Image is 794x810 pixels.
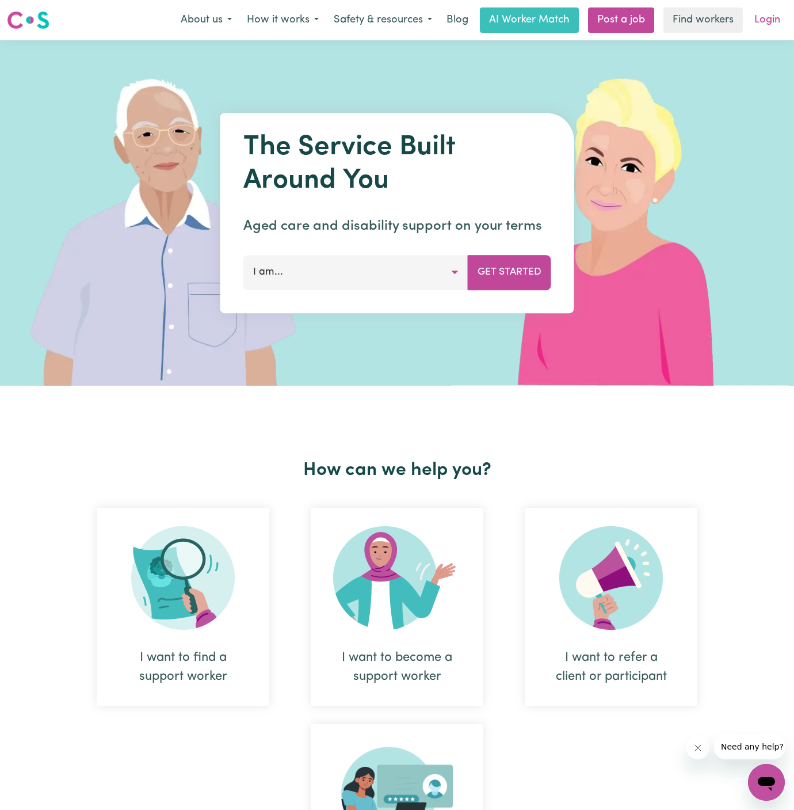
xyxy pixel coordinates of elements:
[311,508,483,706] div: I want to become a support worker
[748,764,785,801] iframe: Button to launch messaging window
[480,7,579,33] a: AI Worker Match
[525,508,697,706] div: I want to refer a client or participant
[714,734,785,759] iframe: Message from company
[747,7,787,33] a: Login
[243,255,468,290] button: I am...
[338,648,456,686] div: I want to become a support worker
[559,526,663,630] img: Refer
[243,131,551,197] h1: The Service Built Around You
[173,8,239,32] button: About us
[663,7,743,33] a: Find workers
[326,8,440,32] button: Safety & resources
[333,526,461,630] img: Become Worker
[468,255,551,290] button: Get Started
[686,736,709,759] iframe: Close message
[440,7,475,33] a: Blog
[243,216,551,237] p: Aged care and disability support on your terms
[76,459,718,481] h2: How can we help you?
[552,648,670,686] div: I want to refer a client or participant
[97,508,269,706] div: I want to find a support worker
[131,526,235,630] img: Search
[7,7,49,33] a: Careseekers logo
[7,10,49,31] img: Careseekers logo
[239,8,326,32] button: How it works
[124,648,242,686] div: I want to find a support worker
[588,7,654,33] a: Post a job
